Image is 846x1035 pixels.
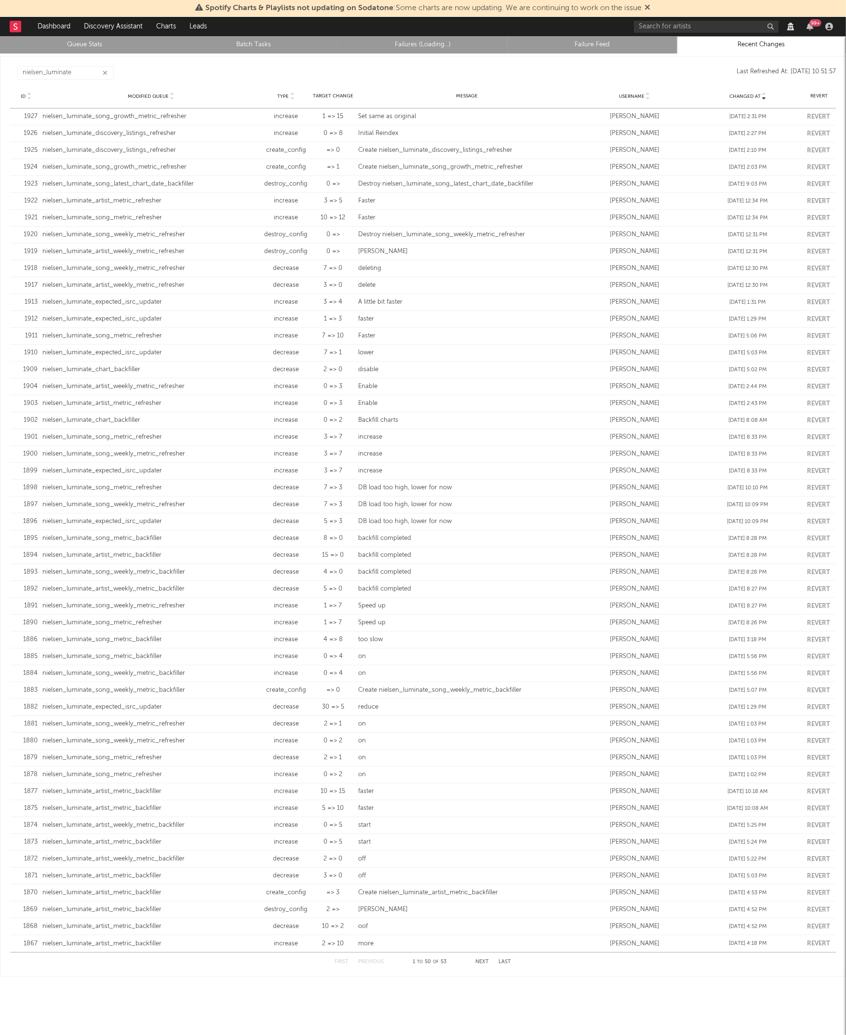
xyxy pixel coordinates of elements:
div: destroy_config [264,179,308,189]
div: 1898 [15,483,38,493]
div: [DATE] 8:28 PM [694,551,802,560]
div: [PERSON_NAME] [580,466,689,476]
span: Changed At [729,94,761,99]
input: Search... [17,66,114,80]
button: Revert [807,620,830,626]
div: [DATE] 8:33 PM [694,433,802,442]
div: 0 => 2 [312,416,353,425]
a: Leads [183,17,214,36]
div: 1900 [15,449,38,459]
div: nielsen_luminate_song_weekly_metric_refresher [42,230,259,240]
div: [DATE] 8:08 AM [694,417,802,425]
div: [PERSON_NAME] [580,213,689,223]
div: nielsen_luminate_expected_isrc_updater [42,517,259,526]
div: Message [358,93,575,100]
div: DB load too high, lower for now [358,483,575,493]
div: disable [358,365,575,375]
div: increase [358,432,575,442]
div: Initial Reindex [358,129,575,138]
div: 1892 [15,584,38,594]
div: [PERSON_NAME] [580,146,689,155]
div: nielsen_luminate_song_weekly_metric_refresher [42,449,259,459]
div: [PERSON_NAME] [580,196,689,206]
div: [DATE] 2:43 PM [694,400,802,408]
div: 1899 [15,466,38,476]
div: [PERSON_NAME] [580,449,689,459]
button: Revert [807,502,830,508]
div: backfill completed [358,567,575,577]
span: ID [21,94,26,99]
div: backfill completed [358,534,575,543]
button: Revert [807,232,830,238]
div: [PERSON_NAME] [580,129,689,138]
div: Revert [807,93,831,100]
div: create_config [264,162,308,172]
div: [DATE] 8:27 PM [694,585,802,593]
button: Revert [807,451,830,457]
div: [DATE] 5:06 PM [694,332,802,340]
div: [DATE] 12:30 PM [694,265,802,273]
div: 99 + [809,19,821,27]
div: [DATE] 12:34 PM [694,214,802,222]
div: 1 => 15 [312,112,353,121]
div: 7 => 10 [312,331,353,341]
div: 4 => 0 [312,567,353,577]
div: 0 => [312,179,353,189]
div: [DATE] 8:33 PM [694,450,802,458]
button: Revert [807,738,830,744]
div: 3 => 7 [312,466,353,476]
button: Revert [807,924,830,930]
div: nielsen_luminate_song_growth_metric_refresher [42,112,259,121]
button: Next [476,959,489,965]
div: nielsen_luminate_song_latest_chart_date_backfiller [42,179,259,189]
div: increase [264,331,308,341]
div: [DATE] 8:28 PM [694,568,802,577]
div: 1920 [15,230,38,240]
div: [PERSON_NAME] [580,567,689,577]
div: 3 => 5 [312,196,353,206]
div: [DATE] 12:34 PM [694,197,802,205]
div: decrease [264,500,308,510]
div: nielsen_luminate_song_metric_refresher [42,618,259,628]
div: 1924 [15,162,38,172]
div: increase [264,129,308,138]
div: [PERSON_NAME] [580,618,689,628]
button: Revert [807,569,830,576]
div: 0 => [312,247,353,256]
button: Last [499,959,511,965]
div: [DATE] 8:26 PM [694,619,802,627]
button: Revert [807,485,830,491]
button: Revert [807,401,830,407]
button: Revert [807,873,830,879]
button: Revert [807,941,830,947]
button: Revert [807,721,830,727]
button: Revert [807,148,830,154]
div: [DATE] 2:03 PM [694,163,802,172]
div: nielsen_luminate_song_metric_backfiller [42,534,259,543]
div: 1925 [15,146,38,155]
div: [DATE] 10:09 PM [694,501,802,509]
div: nielsen_luminate_expected_isrc_updater [42,348,259,358]
div: 1911 [15,331,38,341]
div: 1890 [15,618,38,628]
div: 15 => 0 [312,551,353,560]
span: Username [619,94,645,99]
div: 0 => 3 [312,382,353,391]
div: [DATE] 8:33 PM [694,467,802,475]
div: nielsen_luminate_discovery_listings_refresher [42,129,259,138]
div: [DATE] 12:30 PM [694,282,802,290]
div: decrease [264,517,308,526]
a: Batch Tasks [175,39,333,51]
button: Revert [807,687,830,694]
span: Modified Queue [128,94,169,99]
div: 3 => 0 [312,281,353,290]
button: Revert [807,755,830,761]
div: [PERSON_NAME] [580,331,689,341]
a: Discovery Assistant [77,17,149,36]
div: 1926 [15,129,38,138]
button: Revert [807,586,830,592]
div: 1922 [15,196,38,206]
div: increase [264,432,308,442]
div: [DATE] 12:31 PM [694,248,802,256]
button: Revert [807,789,830,795]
